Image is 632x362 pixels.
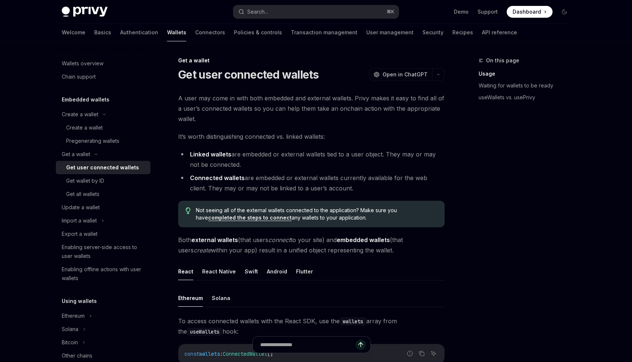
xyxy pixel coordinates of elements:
span: Dashboard [513,8,541,15]
a: Usage [479,68,576,80]
div: Get user connected wallets [66,163,139,172]
div: Get a wallet [178,57,445,64]
a: Connectors [195,24,225,41]
a: Support [478,8,498,15]
a: Basics [94,24,111,41]
div: Other chains [62,351,92,360]
div: Enabling offline actions with user wallets [62,265,146,283]
a: Create a wallet [56,121,150,134]
a: Dashboard [507,6,553,18]
a: useWallets vs. usePrivy [479,92,576,103]
a: Update a wallet [56,201,150,214]
a: Demo [454,8,469,15]
button: Send message [356,339,366,350]
span: On this page [486,56,519,65]
strong: Connected wallets [190,174,245,182]
button: Toggle dark mode [558,6,570,18]
div: Import a wallet [62,216,97,225]
a: Waiting for wallets to be ready [479,80,576,92]
a: Welcome [62,24,85,41]
a: completed the steps to connect [208,214,292,221]
strong: embedded wallets [337,236,390,244]
div: Create a wallet [62,110,98,119]
li: are embedded or external wallets currently available for the web client. They may or may not be l... [178,173,445,193]
span: Both (that users to your site) and (that users within your app) result in a unified object repres... [178,235,445,255]
div: Chain support [62,72,96,81]
a: Enabling offline actions with user wallets [56,263,150,285]
div: Get all wallets [66,190,99,199]
a: Enabling server-side access to user wallets [56,241,150,263]
strong: external wallets [191,236,238,244]
div: Get wallet by ID [66,176,104,185]
a: API reference [482,24,517,41]
a: Security [422,24,444,41]
button: React [178,263,193,280]
div: Enabling server-side access to user wallets [62,243,146,261]
div: Wallets overview [62,59,103,68]
button: Ethereum [178,289,203,307]
svg: Tip [186,207,191,214]
a: Authentication [120,24,158,41]
button: Open in ChatGPT [369,68,432,81]
span: To access connected wallets with the React SDK, use the array from the hook: [178,316,445,337]
a: Chain support [56,70,150,83]
div: Pregenerating wallets [66,137,119,145]
div: Create a wallet [66,123,103,132]
a: Wallets [167,24,186,41]
button: Flutter [296,263,313,280]
div: Ethereum [62,311,85,320]
span: ⌘ K [387,9,394,15]
span: It’s worth distinguishing connected vs. linked wallets: [178,131,445,142]
div: Get a wallet [62,150,90,159]
span: Open in ChatGPT [383,71,428,78]
div: Export a wallet [62,230,98,238]
button: Solana [212,289,230,307]
a: Get wallet by ID [56,174,150,187]
button: Search...⌘K [233,5,399,18]
span: Not seeing all of the external wallets connected to the application? Make sure you have any walle... [196,207,437,221]
h5: Embedded wallets [62,95,109,104]
a: Wallets overview [56,57,150,70]
div: Search... [247,7,268,16]
em: connect [268,236,290,244]
h1: Get user connected wallets [178,68,319,81]
a: Export a wallet [56,227,150,241]
h5: Using wallets [62,297,97,306]
a: Policies & controls [234,24,282,41]
code: wallets [340,317,366,325]
li: are embedded or external wallets tied to a user object. They may or may not be connected. [178,149,445,170]
span: A user may come in with both embedded and external wallets. Privy makes it easy to find all of a ... [178,93,445,124]
strong: Linked wallets [190,151,231,158]
a: Transaction management [291,24,357,41]
div: Solana [62,325,78,334]
div: Bitcoin [62,338,78,347]
button: React Native [202,263,236,280]
a: Pregenerating wallets [56,134,150,148]
div: Update a wallet [62,203,100,212]
button: Swift [245,263,258,280]
img: dark logo [62,7,108,17]
a: Get all wallets [56,187,150,201]
a: User management [366,24,414,41]
a: Recipes [452,24,473,41]
code: useWallets [187,328,222,336]
em: create [194,246,211,254]
button: Android [267,263,287,280]
a: Get user connected wallets [56,161,150,174]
